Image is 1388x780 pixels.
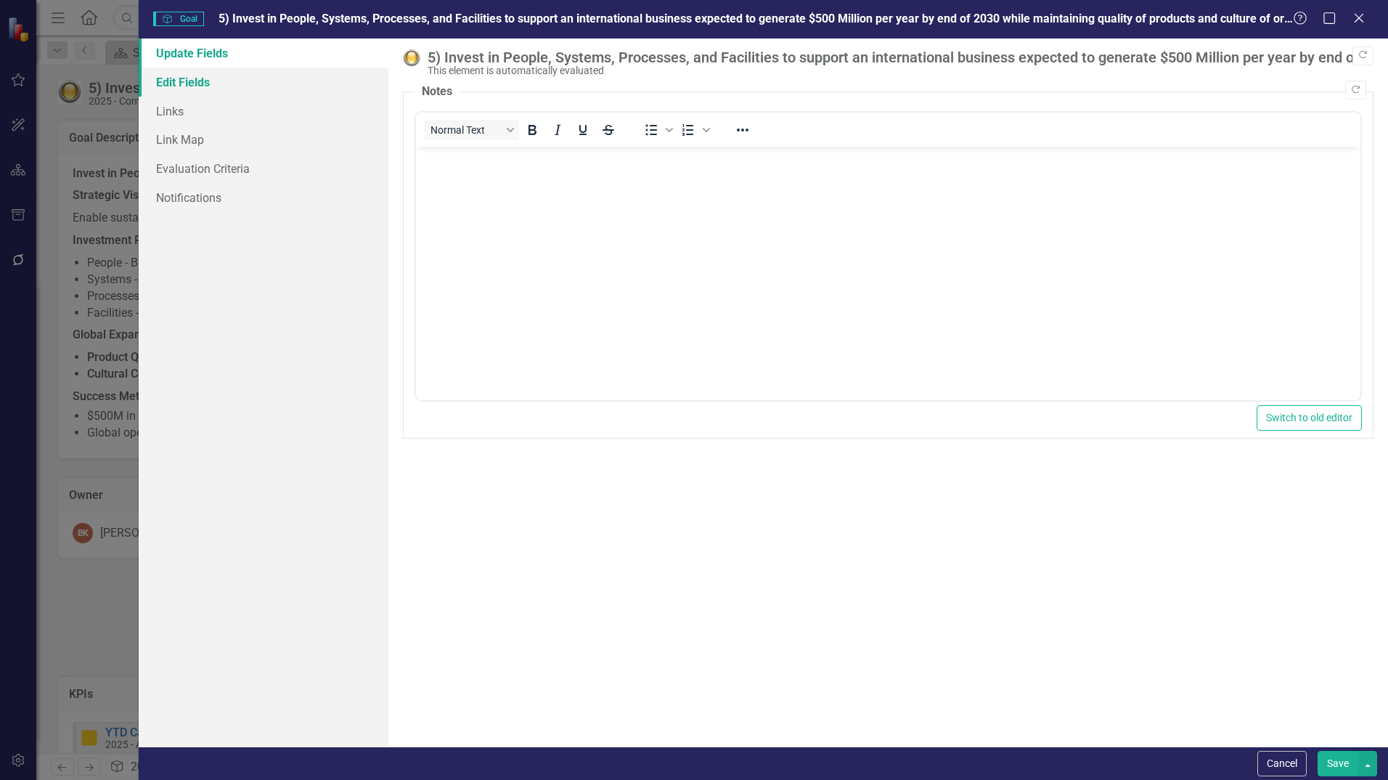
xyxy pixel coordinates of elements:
[1257,405,1362,431] button: Switch to old editor
[1318,751,1358,776] button: Save
[403,49,420,67] img: Yellow: At Risk/Needs Attention
[139,154,388,183] a: Evaluation Criteria
[428,49,1366,65] div: 5) Invest in People, Systems, Processes, and Facilities to support an international business expe...
[219,12,1342,25] span: 5) Invest in People, Systems, Processes, and Facilities to support an international business expe...
[153,12,203,26] span: Goal
[139,38,388,68] a: Update Fields
[545,120,570,140] button: Italic
[1257,751,1307,776] button: Cancel
[139,125,388,154] a: Link Map
[139,97,388,126] a: Links
[520,120,544,140] button: Bold
[139,183,388,212] a: Notifications
[139,68,388,97] a: Edit Fields
[596,120,621,140] button: Strikethrough
[428,65,1366,76] div: This element is automatically evaluated
[639,120,675,140] div: Bullet list
[730,120,755,140] button: Reveal or hide additional toolbar items
[676,120,712,140] div: Numbered list
[430,124,502,136] span: Normal Text
[415,84,460,100] legend: Notes
[571,120,595,140] button: Underline
[416,147,1360,400] iframe: Rich Text Area
[425,120,519,140] button: Block Normal Text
